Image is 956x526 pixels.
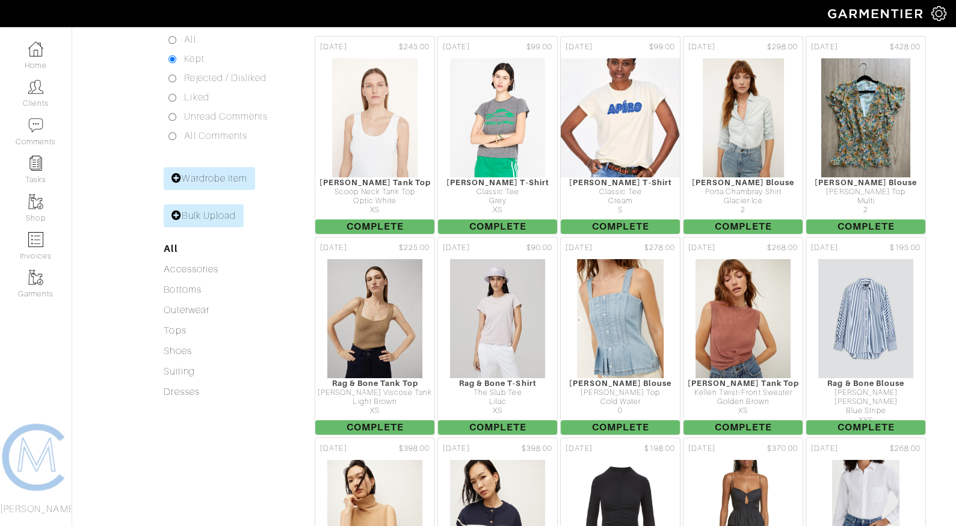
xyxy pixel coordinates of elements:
div: Classic Tee [438,188,557,197]
div: XS [315,206,434,215]
div: XS [438,406,557,415]
div: 0 [561,406,680,415]
img: comment-icon-a0a6a9ef722e966f86d9cbdc48e553b5cf19dbc54f86b18d962a5391bc8f6eb6.png [28,118,43,133]
img: mAWK26SybGxxkDrMaF5o9Ja9 [332,58,418,178]
div: [PERSON_NAME] Top [806,188,925,197]
span: Complete [315,219,434,234]
div: 2 [683,206,803,215]
span: Complete [683,420,803,435]
div: [PERSON_NAME] T-Shirt [561,178,680,187]
div: XS [683,406,803,415]
div: [PERSON_NAME] Viscose Tank [315,388,434,397]
span: $268.00 [890,443,921,454]
img: gear-icon-white-bd11855cb880d31180b6d7d6211b90ccbf57a29d726f0c71d8c61bd08dd39cc2.png [931,6,946,21]
span: $245.00 [399,41,430,53]
a: [DATE] $298.00 [PERSON_NAME] Blouse Porta Chambray Shirt Glacier Ice 2 Complete [682,35,804,236]
a: [DATE] $90.00 Rag & Bone T-Shirt The Slub Tee Lilac XS Complete [436,236,559,436]
img: Dy7JcLW1aQbrVajh6B6oyqPk [449,58,546,178]
div: 2 [806,206,925,215]
div: Multi [806,197,925,206]
div: Porta Chambray Shirt [683,188,803,197]
span: $268.00 [767,242,798,254]
a: Dresses [164,387,199,397]
img: PGMACmEB6B86jx1a2d6JEPSi [818,258,914,379]
label: Kept [184,52,204,66]
a: [DATE] $428.00 [PERSON_NAME] Blouse [PERSON_NAME] Top Multi 2 Complete [804,35,927,236]
span: $370.00 [767,443,798,454]
div: The Slub Tee [438,388,557,397]
div: Light Brown [315,397,434,406]
span: [DATE] [811,242,837,254]
img: cFqKUTQhNwd9skMJHoQMs6hx [695,258,791,379]
div: Golden Brown [683,397,803,406]
span: [DATE] [443,242,469,254]
a: Bottoms [164,284,201,295]
div: Cold Water [561,397,680,406]
img: fCWUBckAqsa78qAs1jVoJeWS [327,258,423,379]
label: All Comments [184,129,247,143]
span: Complete [806,219,925,234]
a: [DATE] $225.00 Rag & Bone Tank Top [PERSON_NAME] Viscose Tank Light Brown XS Complete [313,236,436,436]
img: garments-icon-b7da505a4dc4fd61783c78ac3ca0ef83fa9d6f193b1c9dc38574b1d14d53ca28.png [28,194,43,209]
img: garmentier-logo-header-white-b43fb05a5012e4ada735d5af1a66efaba907eab6374d6393d1fbf88cb4ef424d.png [822,3,931,24]
a: [DATE] $99.00 [PERSON_NAME] T-Shirt Classic Tee Cream S Complete [559,35,682,236]
label: All [184,32,196,47]
span: $90.00 [526,242,552,254]
img: clients-icon-6bae9207a08558b7cb47a8932f037763ab4055f8c8b6bfacd5dc20c3e0201464.png [28,79,43,94]
span: [DATE] [566,443,592,454]
div: Kellen Twist-Front Sweater [683,388,803,397]
span: [DATE] [811,443,837,454]
img: CV72FCBa2E4aV5K6mGnwxKrX [821,58,911,178]
span: Complete [561,420,680,435]
span: $195.00 [890,242,921,254]
div: [PERSON_NAME] Blouse [806,178,925,187]
a: [DATE] $195.00 Rag & Bone Blouse [PERSON_NAME] [PERSON_NAME] Blue Stripe XXS Complete [804,236,927,436]
span: [DATE] [320,443,347,454]
div: Lilac [438,397,557,406]
div: Glacier Ice [683,197,803,206]
img: orders-icon-0abe47150d42831381b5fb84f609e132dff9fe21cb692f30cb5eec754e2cba89.png [28,232,43,247]
span: $398.00 [399,443,430,454]
span: $398.00 [522,443,552,454]
div: Cream [561,197,680,206]
span: $428.00 [890,41,921,53]
div: [PERSON_NAME] Blouse [683,178,803,187]
a: All [164,243,177,254]
div: [PERSON_NAME] Tank Top [315,178,434,187]
span: $99.00 [649,41,675,53]
img: reminder-icon-8004d30b9f0a5d33ae49ab947aed9ed385cf756f9e5892f1edd6e32f2345188e.png [28,156,43,171]
span: [DATE] [443,443,469,454]
span: $99.00 [526,41,552,53]
img: dashboard-icon-dbcd8f5a0b271acd01030246c82b418ddd0df26cd7fceb0bd07c9910d44c42f6.png [28,41,43,57]
span: $278.00 [644,242,675,254]
span: Complete [438,219,557,234]
div: Rag & Bone Blouse [806,379,925,388]
span: Complete [315,420,434,435]
a: Suiting [164,366,194,377]
a: [DATE] $99.00 [PERSON_NAME] T-Shirt Classic Tee Grey XS Complete [436,35,559,236]
span: [DATE] [320,242,347,254]
div: [PERSON_NAME] Blouse [561,379,680,388]
a: Accessories [164,264,218,275]
a: Tops [164,325,186,336]
div: Optic White [315,197,434,206]
span: [DATE] [688,242,715,254]
a: [DATE] $268.00 [PERSON_NAME] Tank Top Kellen Twist-Front Sweater Golden Brown XS Complete [682,236,804,436]
span: $198.00 [644,443,675,454]
a: [DATE] $245.00 [PERSON_NAME] Tank Top Scoop Neck Tank Top Optic White XS Complete [313,35,436,236]
label: Rejected / Disliked [184,71,267,85]
span: [DATE] [688,443,715,454]
img: j3z2a9ZWBeXExzJGBBjX9bo3 [449,258,546,379]
div: [PERSON_NAME] Tank Top [683,379,803,388]
div: Rag & Bone T-Shirt [438,379,557,388]
span: Complete [561,219,680,234]
img: P84ga42PmGXsxB1iyAJT81CP [702,58,785,178]
div: [PERSON_NAME] [PERSON_NAME] [806,388,925,407]
span: [DATE] [443,41,469,53]
img: garments-icon-b7da505a4dc4fd61783c78ac3ca0ef83fa9d6f193b1c9dc38574b1d14d53ca28.png [28,270,43,285]
img: ThxnRCxhxAmXwJpkzh7SCjtK [576,258,664,379]
div: Classic Tee [561,188,680,197]
div: Rag & Bone Tank Top [315,379,434,388]
span: [DATE] [320,41,347,53]
div: XS [315,406,434,415]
